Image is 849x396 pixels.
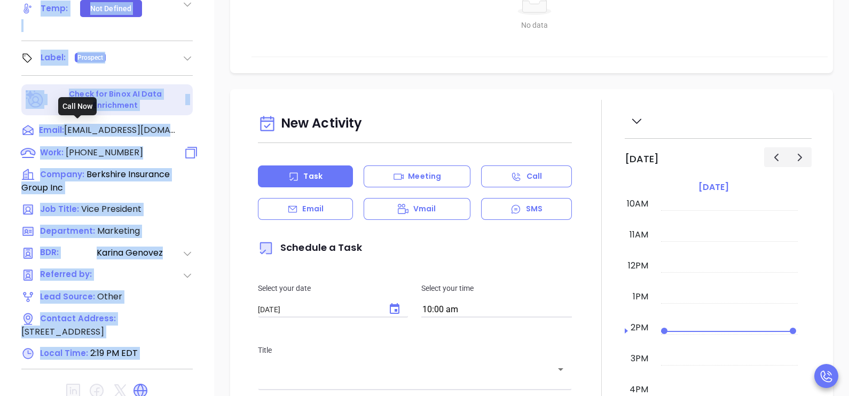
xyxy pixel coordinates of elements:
[553,362,568,377] button: Open
[40,147,64,158] span: Work :
[81,203,141,215] span: Vice President
[97,290,122,303] span: Other
[421,282,572,294] p: Select your time
[40,291,95,302] span: Lead Source:
[21,326,104,338] span: [STREET_ADDRESS]
[526,171,542,182] p: Call
[625,197,650,210] div: 10am
[303,171,322,182] p: Task
[40,225,95,236] span: Department:
[788,147,812,167] button: Next day
[631,290,650,303] div: 1pm
[258,282,408,294] p: Select your date
[264,19,805,31] div: No data
[40,347,88,359] span: Local Time:
[258,110,572,138] div: New Activity
[21,168,170,194] span: Berkshire Insurance Group Inc
[90,347,138,359] span: 2:19 PM EDT
[40,247,96,260] span: BDR:
[97,225,140,237] span: Marketing
[41,1,68,17] div: Temp:
[625,153,659,165] h2: [DATE]
[64,124,176,137] span: [EMAIL_ADDRESS][DOMAIN_NAME]
[627,383,650,396] div: 4pm
[526,203,543,215] p: SMS
[258,344,572,356] p: Title
[40,203,79,215] span: Job Title:
[626,259,650,272] div: 12pm
[258,241,362,254] span: Schedule a Task
[77,52,104,64] span: Prospect
[302,203,324,215] p: Email
[696,180,731,195] a: [DATE]
[413,203,436,215] p: Vmail
[97,247,182,260] span: Karina Genovez
[66,146,143,159] span: [PHONE_NUMBER]
[40,313,116,324] span: Contact Address:
[58,97,97,115] div: Call Now
[26,90,44,109] img: Ai-Enrich-DaqCidB-.svg
[382,296,407,322] button: Choose date, selected date is Oct 1, 2025
[40,268,96,282] span: Referred by:
[764,147,788,167] button: Previous day
[628,321,650,334] div: 2pm
[41,50,66,66] div: Label:
[628,352,650,365] div: 3pm
[46,89,185,111] p: Check for Binox AI Data Enrichment
[408,171,441,182] p: Meeting
[627,228,650,241] div: 11am
[40,169,84,180] span: Company:
[39,124,64,138] span: Email:
[258,305,378,314] input: MM/DD/YYYY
